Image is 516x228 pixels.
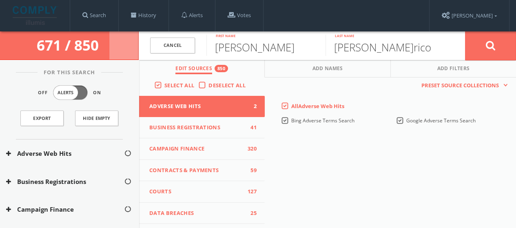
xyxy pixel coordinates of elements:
button: Campaign Finance320 [139,138,265,160]
span: Bing Adverse Terms Search [291,117,354,124]
span: Google Adverse Terms Search [406,117,476,124]
span: Preset Source Collections [417,82,503,90]
button: Business Registrations [6,177,124,186]
span: Deselect All [208,82,246,89]
span: Courts [149,188,244,196]
span: Business Registrations [149,124,244,132]
span: Contracts & Payments [149,166,244,175]
span: Campaign Finance [149,145,244,153]
button: Data Breaches25 [139,203,265,224]
span: Edit Sources [175,65,212,74]
button: Courts127 [139,181,265,203]
span: 2 [244,102,257,111]
button: Add Filters [391,60,516,77]
span: 59 [244,166,257,175]
a: Cancel [150,38,195,53]
button: Add Names [265,60,390,77]
span: For This Search [38,69,101,77]
span: 320 [244,145,257,153]
span: 25 [244,209,257,217]
span: 671 / 850 [37,35,102,55]
span: 41 [244,124,257,132]
span: On [93,89,101,96]
button: Preset Source Collections [417,82,508,90]
span: Adverse Web Hits [149,102,244,111]
span: Select All [164,82,194,89]
button: Campaign Finance [6,205,124,214]
a: Export [20,111,64,126]
span: Add Names [312,65,343,74]
span: Off [38,89,48,96]
span: 127 [244,188,257,196]
button: Edit Sources850 [139,60,265,77]
button: Adverse Web Hits2 [139,96,265,117]
img: illumis [13,6,58,25]
button: Hide Empty [75,111,118,126]
span: Data Breaches [149,209,244,217]
button: Contracts & Payments59 [139,160,265,182]
div: 850 [215,65,228,72]
button: Adverse Web Hits [6,149,124,158]
button: Business Registrations41 [139,117,265,139]
span: Add Filters [437,65,470,74]
span: All Adverse Web Hits [291,102,344,110]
